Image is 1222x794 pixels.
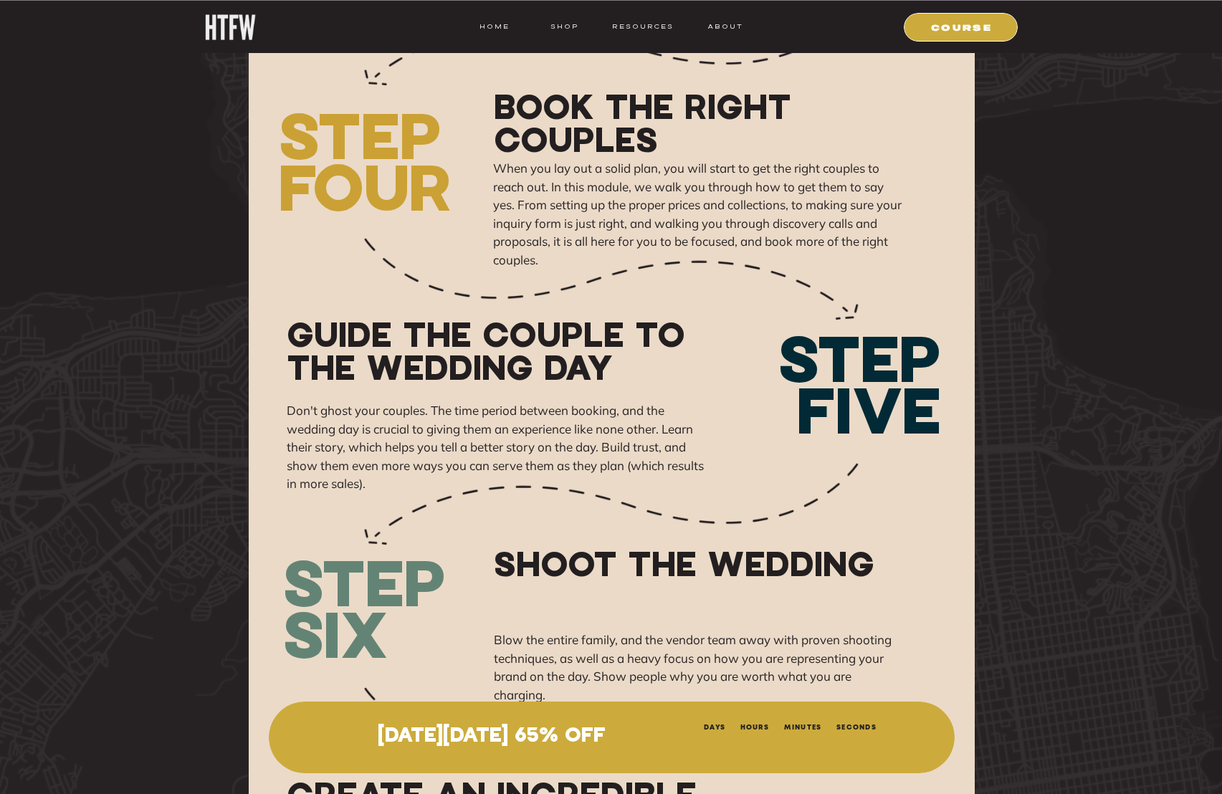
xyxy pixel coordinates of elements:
h3: Shoot the wedding [494,547,917,615]
a: shop [537,20,593,33]
a: resources [607,20,674,33]
a: COURSE [913,20,1011,33]
li: Hours [740,720,769,732]
h3: STEP five [732,332,941,442]
p: Don't ghost your couples. The time period between booking, and the wedding day is crucial to givi... [287,401,715,495]
p: [DATE][DATE] 65% OFF [302,725,682,748]
a: ABOUT [707,20,743,33]
p: When you lay out a solid plan, you will start to get the right couples to reach out. In this modu... [493,159,902,267]
p: Blow the entire family, and the vendor team away with proven shooting techniques, as well as a he... [494,631,903,707]
li: Days [704,720,725,732]
h3: STEP six [283,556,469,666]
li: Seconds [836,720,876,732]
li: Minutes [783,720,821,732]
h3: STEP four [279,109,465,219]
h3: Guide the couple to the wedding day [287,318,694,386]
a: HOME [479,20,510,33]
h3: Book the Right couples [494,90,902,158]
